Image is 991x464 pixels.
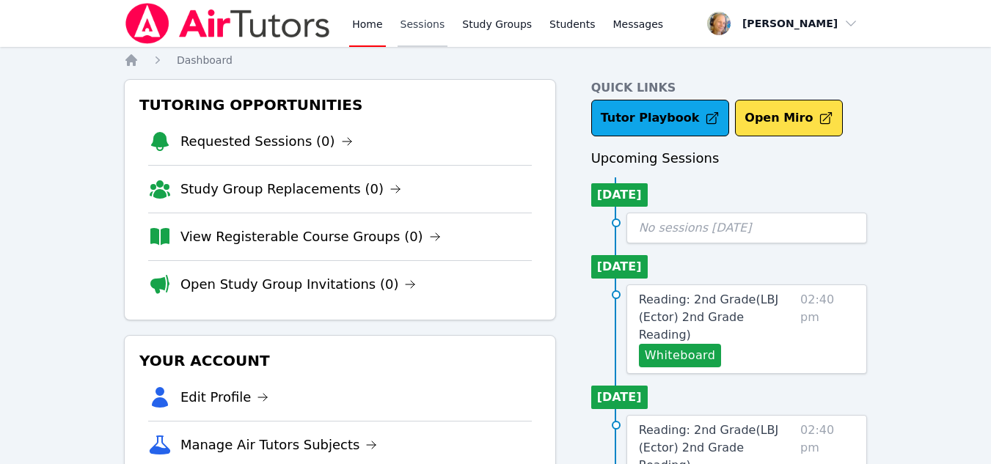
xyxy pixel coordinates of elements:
[591,386,648,409] li: [DATE]
[639,344,722,367] button: Whiteboard
[591,148,868,169] h3: Upcoming Sessions
[177,54,233,66] span: Dashboard
[613,17,664,32] span: Messages
[591,79,868,97] h4: Quick Links
[180,387,269,408] a: Edit Profile
[591,255,648,279] li: [DATE]
[639,292,779,342] span: Reading: 2nd Grade ( LBJ (Ector) 2nd Grade Reading )
[180,179,401,199] a: Study Group Replacements (0)
[735,100,843,136] button: Open Miro
[136,92,544,118] h3: Tutoring Opportunities
[180,131,353,152] a: Requested Sessions (0)
[639,221,752,235] span: No sessions [DATE]
[800,291,855,367] span: 02:40 pm
[180,435,378,455] a: Manage Air Tutors Subjects
[124,3,332,44] img: Air Tutors
[591,100,730,136] a: Tutor Playbook
[639,291,794,344] a: Reading: 2nd Grade(LBJ (Ector) 2nd Grade Reading)
[180,274,417,295] a: Open Study Group Invitations (0)
[136,347,544,374] h3: Your Account
[124,53,867,67] nav: Breadcrumb
[177,53,233,67] a: Dashboard
[180,227,441,247] a: View Registerable Course Groups (0)
[591,183,648,207] li: [DATE]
